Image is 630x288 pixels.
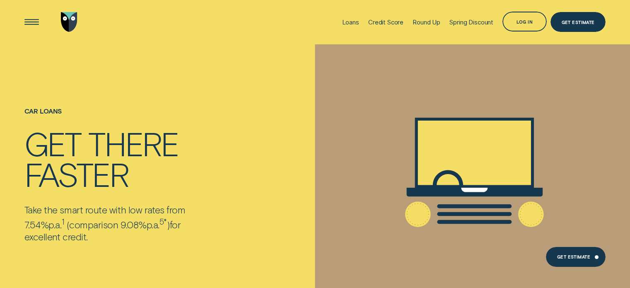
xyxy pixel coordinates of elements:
span: p.a. [48,219,61,230]
h4: Get there faster [24,128,216,189]
a: Get Estimate [546,247,606,267]
div: Round Up [413,18,440,26]
div: Spring Discount [449,18,493,26]
div: Loans [342,18,359,26]
span: Per Annum [147,219,159,230]
p: Take the smart route with low rates from 7.54% comparison 9.08% for excellent credit. [24,204,216,242]
span: p.a. [147,219,159,230]
button: Log in [502,12,547,31]
div: Credit Score [368,18,403,26]
sup: 1 [62,217,65,226]
button: Open Menu [22,12,41,32]
span: ) [167,219,170,230]
a: Get Estimate [550,12,606,32]
span: ( [67,219,70,230]
img: Wisr [61,12,77,32]
div: there [88,128,178,158]
span: Per Annum [48,219,61,230]
div: faster [24,158,128,189]
h1: Car loans [24,107,216,128]
div: Get [24,128,81,158]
